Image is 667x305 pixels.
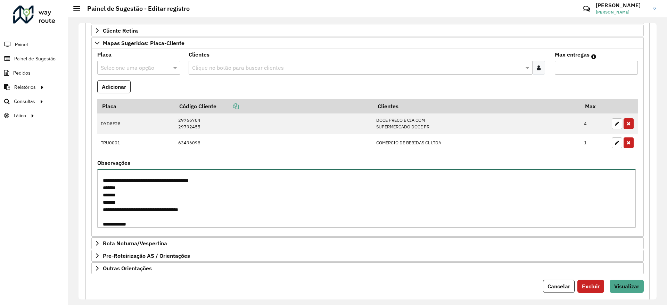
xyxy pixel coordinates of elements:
a: Rota Noturna/Vespertina [91,237,644,249]
span: Pre-Roteirização AS / Orientações [103,253,190,259]
span: Relatórios [14,84,36,91]
a: Pre-Roteirização AS / Orientações [91,250,644,262]
label: Max entregas [555,50,590,59]
th: Placa [97,99,175,113]
td: TRU0001 [97,134,175,152]
span: Pedidos [13,69,31,77]
span: Painel [15,41,28,48]
button: Excluir [577,280,604,293]
label: Observações [97,159,130,167]
button: Visualizar [610,280,644,293]
h3: [PERSON_NAME] [596,2,648,9]
label: Clientes [189,50,209,59]
a: Cliente Retira [91,25,644,36]
a: Outras Orientações [91,262,644,274]
h2: Painel de Sugestão - Editar registro [80,5,190,12]
td: COMERCIO DE BEBIDAS CL LTDA [373,134,580,152]
span: Rota Noturna/Vespertina [103,240,167,246]
a: Mapas Sugeridos: Placa-Cliente [91,37,644,49]
a: Copiar [216,103,239,110]
span: Cancelar [547,283,570,290]
td: 4 [580,113,608,134]
span: Visualizar [614,283,639,290]
a: Contato Rápido [579,1,594,16]
button: Adicionar [97,80,131,93]
span: Outras Orientações [103,265,152,271]
span: [PERSON_NAME] [596,9,648,15]
td: DYD8E28 [97,113,175,134]
span: Tático [13,112,26,119]
em: Máximo de clientes que serão colocados na mesma rota com os clientes informados [591,54,596,59]
th: Código Cliente [175,99,373,113]
td: DOCE PRECO E CIA COM SUPERMERCADO DOCE PR [373,113,580,134]
td: 1 [580,134,608,152]
th: Clientes [373,99,580,113]
button: Cancelar [543,280,575,293]
td: 63496098 [175,134,373,152]
span: Consultas [14,98,35,105]
th: Max [580,99,608,113]
td: 29766704 29792455 [175,113,373,134]
span: Cliente Retira [103,28,138,33]
label: Placa [97,50,112,59]
span: Painel de Sugestão [14,55,56,62]
span: Mapas Sugeridos: Placa-Cliente [103,40,184,46]
div: Mapas Sugeridos: Placa-Cliente [91,49,644,237]
span: Excluir [582,283,600,290]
